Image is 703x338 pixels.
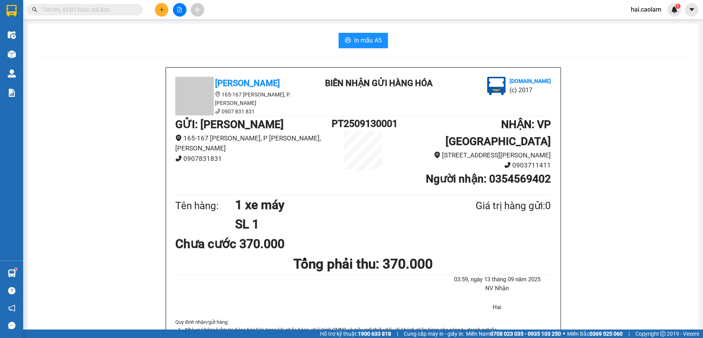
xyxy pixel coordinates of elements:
span: Hỗ trợ kỹ thuật: [320,330,391,338]
img: warehouse-icon [8,269,16,277]
h1: Tổng phải thu: 370.000 [175,253,551,275]
span: Miền Bắc [567,330,623,338]
div: Tên hàng: [175,198,235,214]
sup: 1 [15,268,17,270]
span: phone [215,108,220,114]
b: NHẬN : VP [GEOGRAPHIC_DATA] [446,118,551,148]
span: environment [175,135,182,141]
h1: SL 1 [235,215,438,234]
span: | [628,330,630,338]
i: Nhà xe không kiểm tra hàng hóa bên trong khi nhận hàng, phải trình CMND và giấy giới thiệu đối vớ... [185,327,497,333]
img: logo-vxr [7,5,17,17]
li: (c) 2017 [510,85,551,95]
img: solution-icon [8,89,16,97]
span: environment [434,152,440,158]
b: [DOMAIN_NAME] [510,78,551,84]
span: 1 [676,3,679,9]
span: aim [195,7,200,12]
span: question-circle [8,287,15,294]
img: logo.jpg [487,77,506,95]
li: 0907831831 [175,154,332,164]
div: Chưa cước 370.000 [175,234,299,253]
button: caret-down [685,3,698,17]
span: phone [175,155,182,162]
b: BIÊN NHẬN GỬI HÀNG HÓA [325,78,433,88]
h1: 1 xe máy [235,195,438,215]
img: warehouse-icon [8,69,16,78]
span: environment [215,91,220,97]
img: warehouse-icon [8,31,16,39]
li: 165-167 [PERSON_NAME], P [PERSON_NAME], [PERSON_NAME] [175,133,332,154]
b: Người nhận : 0354569402 [426,172,551,185]
img: warehouse-icon [8,50,16,58]
span: hai.caolam [625,5,667,14]
li: 165-167 [PERSON_NAME], P. [PERSON_NAME] [175,90,314,107]
li: 03:59, ngày 13 tháng 09 năm 2025 [443,275,551,284]
li: Hai [443,303,551,312]
span: copyright [660,331,666,336]
button: printerIn mẫu A5 [339,33,388,48]
span: ⚪️ [563,332,565,335]
div: Giá trị hàng gửi: 0 [438,198,551,214]
span: printer [345,37,351,44]
h1: PT2509130001 [332,116,394,131]
button: file-add [173,3,186,17]
span: Cung cấp máy in - giấy in: [404,330,464,338]
span: | [397,330,398,338]
span: plus [159,7,164,12]
li: [STREET_ADDRESS][PERSON_NAME] [395,150,551,161]
strong: 0369 525 060 [590,331,623,337]
sup: 1 [675,3,681,9]
button: plus [155,3,168,17]
span: In mẫu A5 [354,35,382,45]
b: [PERSON_NAME] [215,78,280,88]
span: caret-down [688,6,695,13]
li: NV Nhận [443,284,551,293]
span: phone [504,162,511,168]
span: notification [8,304,15,312]
strong: 1900 633 818 [358,331,391,337]
li: 0907 831 831 [175,107,314,116]
span: Miền Nam [466,330,561,338]
button: aim [191,3,204,17]
span: file-add [177,7,182,12]
li: 0903711411 [395,160,551,171]
b: GỬI : [PERSON_NAME] [175,118,284,131]
input: Tìm tên, số ĐT hoặc mã đơn [42,5,134,14]
span: search [32,7,37,12]
span: message [8,322,15,329]
img: icon-new-feature [671,6,678,13]
strong: 0708 023 035 - 0935 103 250 [490,331,561,337]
